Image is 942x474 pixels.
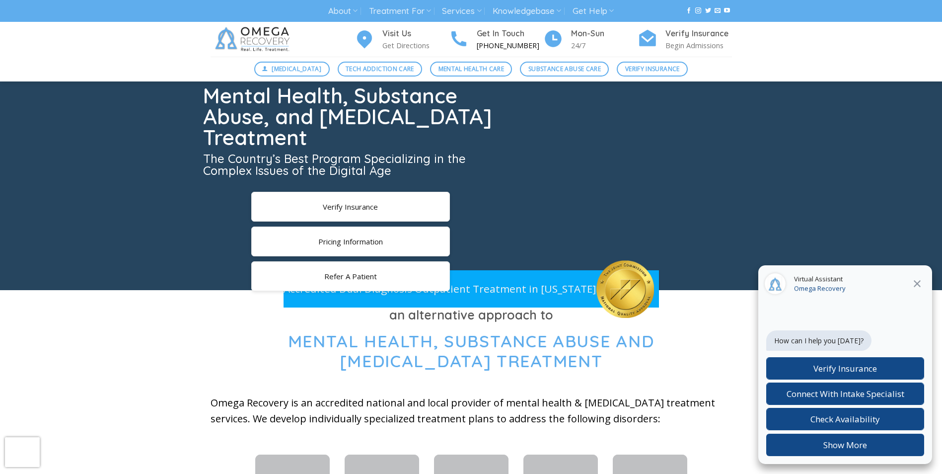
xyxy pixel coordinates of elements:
span: Mental Health Care [438,64,504,74]
p: Get Directions [382,40,449,51]
h4: Get In Touch [477,27,543,40]
span: Verify Insurance [625,64,680,74]
p: Begin Admissions [665,40,732,51]
a: Follow on Facebook [686,7,692,14]
h4: Mon-Sun [571,27,638,40]
p: Omega Recovery is an accredited national and local provider of mental health & [MEDICAL_DATA] tre... [211,395,732,427]
a: Send us an email [715,7,721,14]
span: Mental Health, Substance Abuse and [MEDICAL_DATA] Treatment [288,330,654,372]
h3: an alternative approach to [211,305,732,325]
a: Substance Abuse Care [520,62,609,77]
a: Services [442,2,481,20]
a: Knowledgebase [493,2,561,20]
a: Verify Insurance [617,62,688,77]
h4: Visit Us [382,27,449,40]
a: Follow on Twitter [705,7,711,14]
a: Treatment For [369,2,431,20]
a: Get In Touch [PHONE_NUMBER] [449,27,543,52]
h1: Mental Health, Substance Abuse, and [MEDICAL_DATA] Treatment [203,85,498,148]
a: Follow on Instagram [695,7,701,14]
a: Get Help [573,2,614,20]
a: About [328,2,358,20]
a: Tech Addiction Care [338,62,423,77]
span: Substance Abuse Care [528,64,601,74]
a: Visit Us Get Directions [355,27,449,52]
p: [PHONE_NUMBER] [477,40,543,51]
img: Omega Recovery [211,22,297,57]
h3: The Country’s Best Program Specializing in the Complex Issues of the Digital Age [203,153,498,176]
a: Verify Insurance Begin Admissions [638,27,732,52]
h4: Verify Insurance [665,27,732,40]
p: 24/7 [571,40,638,51]
a: Mental Health Care [430,62,512,77]
a: Follow on YouTube [724,7,730,14]
span: [MEDICAL_DATA] [272,64,321,74]
span: Tech Addiction Care [346,64,414,74]
a: [MEDICAL_DATA] [254,62,330,77]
